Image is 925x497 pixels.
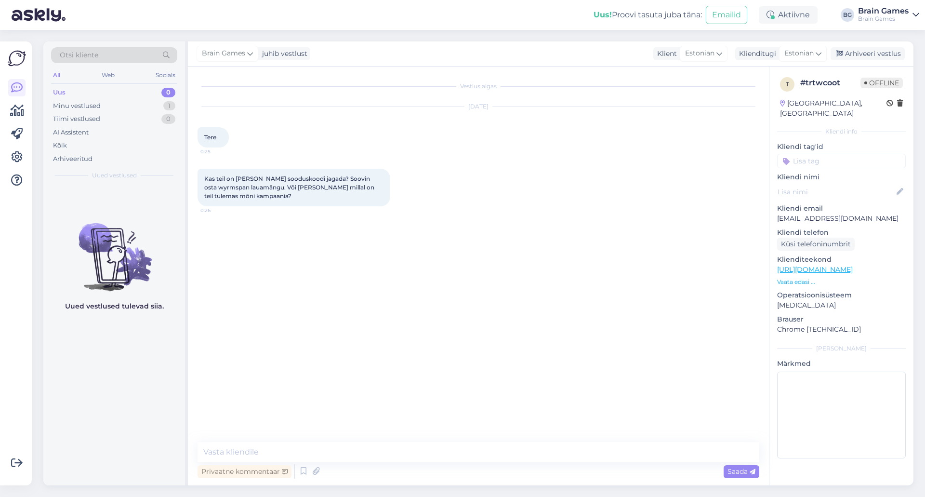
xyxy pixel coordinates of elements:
span: 0:25 [200,148,237,155]
p: Kliendi tag'id [777,142,906,152]
div: Kliendi info [777,127,906,136]
div: All [51,69,62,81]
span: Otsi kliente [60,50,98,60]
div: 0 [161,88,175,97]
p: Märkmed [777,359,906,369]
a: Brain GamesBrain Games [858,7,919,23]
div: Küsi telefoninumbrit [777,238,855,251]
div: [DATE] [198,102,759,111]
div: juhib vestlust [258,49,307,59]
p: Kliendi email [777,203,906,214]
div: [PERSON_NAME] [777,344,906,353]
div: 1 [163,101,175,111]
p: Klienditeekond [777,255,906,265]
a: [URL][DOMAIN_NAME] [777,265,853,274]
img: No chats [43,206,185,293]
p: Kliendi telefon [777,228,906,238]
div: Brain Games [858,7,909,15]
div: Minu vestlused [53,101,101,111]
p: Uued vestlused tulevad siia. [65,301,164,311]
span: Tere [204,134,216,141]
p: Brauser [777,314,906,324]
span: Estonian [685,48,714,59]
div: 0 [161,114,175,124]
div: AI Assistent [53,128,89,137]
div: Aktiivne [759,6,818,24]
button: Emailid [706,6,747,24]
span: Saada [727,467,755,476]
p: [MEDICAL_DATA] [777,300,906,310]
p: Kliendi nimi [777,172,906,182]
div: [GEOGRAPHIC_DATA], [GEOGRAPHIC_DATA] [780,98,886,119]
div: Vestlus algas [198,82,759,91]
span: Uued vestlused [92,171,137,180]
p: Chrome [TECHNICAL_ID] [777,324,906,335]
div: Brain Games [858,15,909,23]
span: Brain Games [202,48,245,59]
div: Arhiveeri vestlus [831,47,905,60]
div: Kõik [53,141,67,150]
img: Askly Logo [8,49,26,67]
p: Operatsioonisüsteem [777,290,906,300]
div: Klienditugi [735,49,776,59]
p: [EMAIL_ADDRESS][DOMAIN_NAME] [777,214,906,224]
span: Estonian [784,48,814,59]
p: Vaata edasi ... [777,278,906,286]
b: Uus! [594,10,612,19]
div: Privaatne kommentaar [198,465,291,478]
div: Web [100,69,117,81]
div: # trtwcoot [800,77,860,89]
div: Uus [53,88,66,97]
span: Kas teil on [PERSON_NAME] sooduskoodi jagada? Soovin osta wyrmspan lauamängu. Või [PERSON_NAME] m... [204,175,376,200]
span: Offline [860,78,903,88]
div: Proovi tasuta juba täna: [594,9,702,21]
input: Lisa tag [777,154,906,168]
div: Klient [653,49,677,59]
div: Socials [154,69,177,81]
div: Tiimi vestlused [53,114,100,124]
div: BG [841,8,854,22]
span: 0:26 [200,207,237,214]
input: Lisa nimi [778,187,895,197]
div: Arhiveeritud [53,154,92,164]
span: t [786,81,789,88]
